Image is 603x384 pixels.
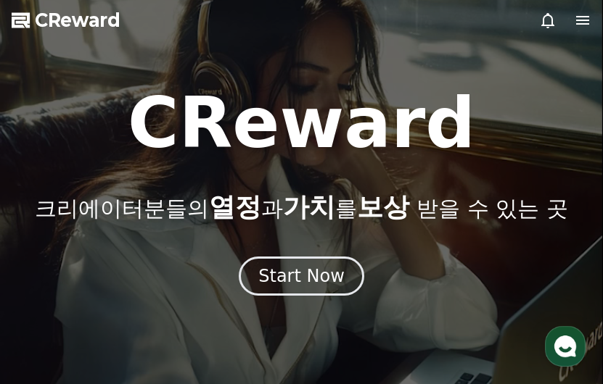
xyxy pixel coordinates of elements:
[283,192,335,222] span: 가치
[209,192,261,222] span: 열정
[239,256,364,296] button: Start Now
[35,9,120,32] span: CReward
[258,264,345,288] div: Start Now
[35,193,567,222] p: 크리에이터분들의 과 를 받을 수 있는 곳
[239,271,364,285] a: Start Now
[12,9,120,32] a: CReward
[357,192,409,222] span: 보상
[128,88,475,158] h1: CReward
